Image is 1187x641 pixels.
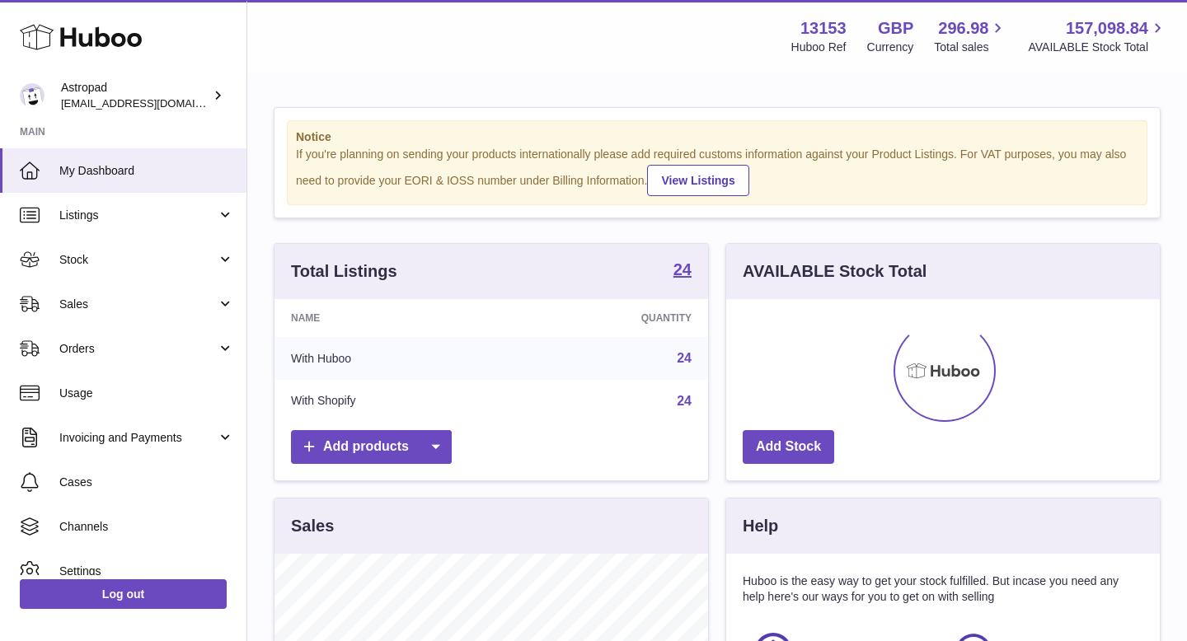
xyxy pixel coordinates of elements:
[59,386,234,401] span: Usage
[934,40,1007,55] span: Total sales
[291,430,452,464] a: Add products
[1066,17,1148,40] span: 157,098.84
[867,40,914,55] div: Currency
[20,83,45,108] img: matt@astropad.com
[677,394,692,408] a: 24
[1028,17,1167,55] a: 157,098.84 AVAILABLE Stock Total
[61,96,242,110] span: [EMAIL_ADDRESS][DOMAIN_NAME]
[800,17,847,40] strong: 13153
[1028,40,1167,55] span: AVAILABLE Stock Total
[274,299,509,337] th: Name
[59,252,217,268] span: Stock
[274,380,509,423] td: With Shopify
[291,515,334,537] h3: Sales
[647,165,748,196] a: View Listings
[59,341,217,357] span: Orders
[59,564,234,579] span: Settings
[743,515,778,537] h3: Help
[743,260,927,283] h3: AVAILABLE Stock Total
[934,17,1007,55] a: 296.98 Total sales
[20,579,227,609] a: Log out
[296,147,1138,196] div: If you're planning on sending your products internationally please add required customs informati...
[878,17,913,40] strong: GBP
[673,261,692,281] a: 24
[743,430,834,464] a: Add Stock
[938,17,988,40] span: 296.98
[59,297,217,312] span: Sales
[59,163,234,179] span: My Dashboard
[791,40,847,55] div: Huboo Ref
[59,208,217,223] span: Listings
[274,337,509,380] td: With Huboo
[509,299,708,337] th: Quantity
[743,573,1143,605] p: Huboo is the easy way to get your stock fulfilled. But incase you need any help here's our ways f...
[59,430,217,446] span: Invoicing and Payments
[61,80,209,111] div: Astropad
[59,475,234,490] span: Cases
[296,129,1138,145] strong: Notice
[673,261,692,278] strong: 24
[59,519,234,535] span: Channels
[291,260,397,283] h3: Total Listings
[677,351,692,365] a: 24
